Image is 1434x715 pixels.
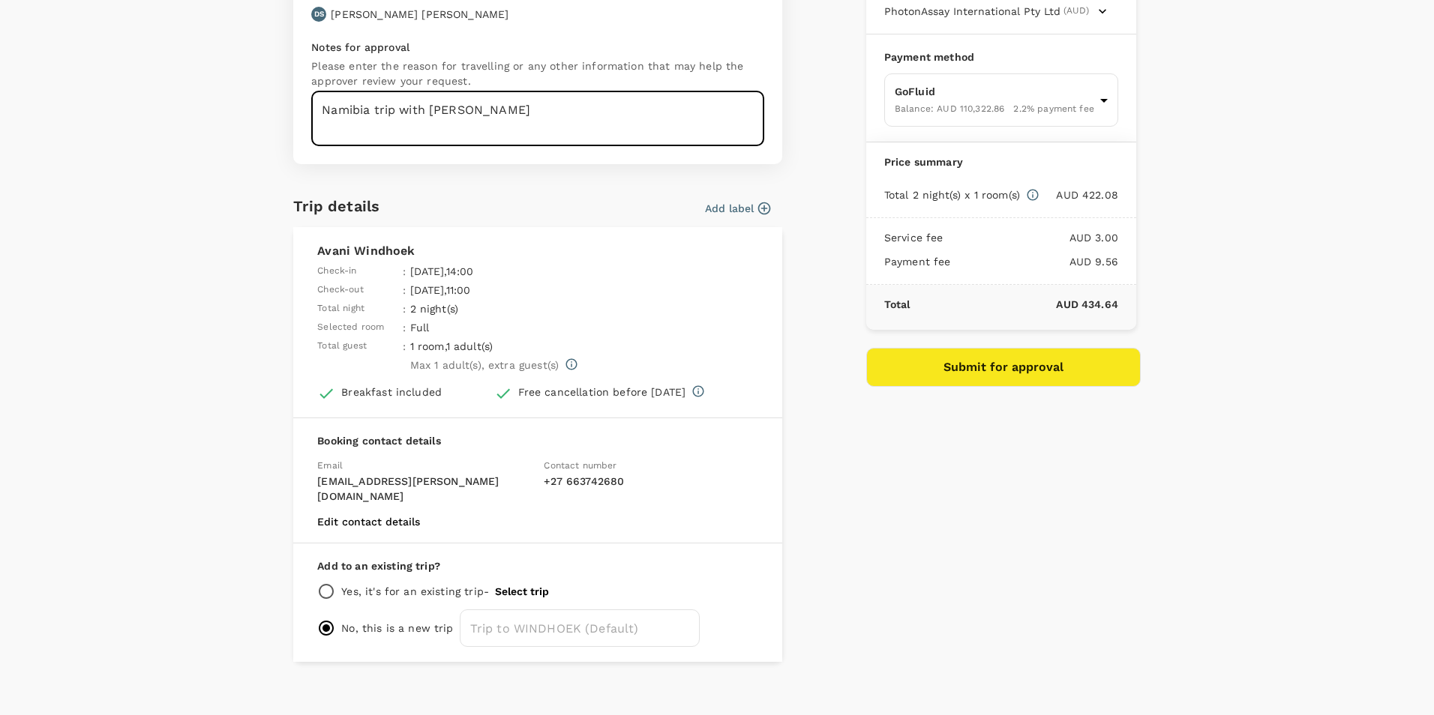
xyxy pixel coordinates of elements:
[293,194,379,218] h6: Trip details
[317,260,626,372] table: simple table
[317,474,532,504] p: [EMAIL_ADDRESS][PERSON_NAME][DOMAIN_NAME]
[311,58,764,88] p: Please enter the reason for travelling or any other information that may help the approver review...
[317,460,343,471] span: Email
[317,264,356,279] span: Check-in
[410,264,622,279] p: [DATE] , 14:00
[951,254,1118,269] p: AUD 9.56
[943,230,1118,245] p: AUD 3.00
[691,384,705,398] svg: Full refund before 2025-10-11 22:00 Cancelation after 2025-10-11 22:00, cancelation fee of AUD 40...
[317,242,758,260] p: Avani Windhoek
[317,433,758,448] p: Booking contact details
[317,283,363,298] span: Check-out
[410,320,622,335] p: Full
[544,474,758,489] p: + 27 663742680
[895,84,1094,99] p: GoFluid
[403,264,406,279] span: :
[884,187,1020,202] p: Total 2 night(s) x 1 room(s)
[410,301,622,316] p: 2 night(s)
[518,384,686,399] div: Free cancellation before [DATE]
[884,73,1118,127] div: GoFluidBalance: AUD 110,322.862.2% payment fee
[884,4,1060,19] span: PhotonAssay International Pty Ltd
[1013,103,1093,114] span: 2.2 % payment fee
[884,297,910,312] p: Total
[705,201,770,216] button: Add label
[1063,4,1089,19] span: (AUD)
[317,320,384,335] span: Selected room
[317,301,364,316] span: Total night
[341,621,453,636] p: No, this is a new trip
[311,40,764,55] p: Notes for approval
[317,516,420,528] button: Edit contact details
[410,283,622,298] p: [DATE] , 11:00
[884,49,1118,64] p: Payment method
[410,339,622,354] p: 1 room , 1 adult(s)
[460,609,700,647] input: Trip to WINDHOEK (Default)
[403,320,406,335] span: :
[314,9,324,19] p: DS
[410,357,559,372] p: Max 1 adult(s) , extra guest(s)
[403,283,406,298] span: :
[317,339,367,354] span: Total guest
[544,460,616,471] span: Contact number
[317,558,758,573] p: Add to an existing trip?
[311,91,764,146] textarea: Namibia trip with [PERSON_NAME]
[341,584,489,599] p: Yes, it's for an existing trip -
[403,339,406,354] span: :
[866,348,1141,387] button: Submit for approval
[895,103,1004,114] span: Balance : AUD 110,322.86
[403,301,406,316] span: :
[331,7,508,22] p: [PERSON_NAME] [PERSON_NAME]
[884,230,943,245] p: Service fee
[910,297,1118,312] p: AUD 434.64
[884,4,1107,19] button: PhotonAssay International Pty Ltd(AUD)
[884,254,951,269] p: Payment fee
[341,384,442,399] div: Breakfast included
[884,154,1118,169] p: Price summary
[495,585,549,597] button: Select trip
[1039,187,1118,202] p: AUD 422.08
